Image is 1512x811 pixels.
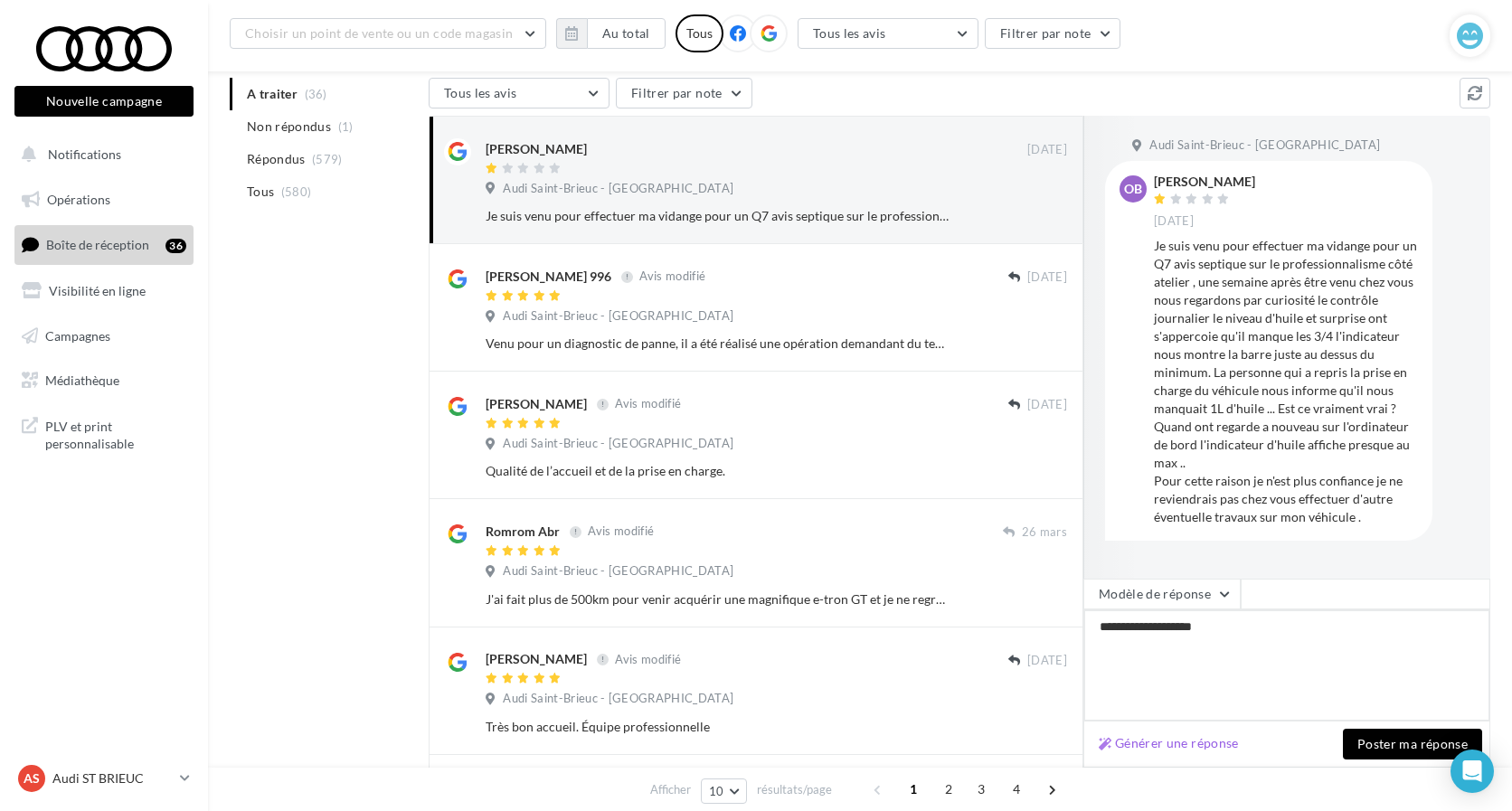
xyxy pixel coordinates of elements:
[1083,579,1241,609] button: Modèle de réponse
[757,781,832,798] span: résultats/page
[14,86,194,117] button: Nouvelle campagne
[486,335,950,353] div: Venu pour un diagnostic de panne, il a été réalisé une opération demandant du temps pour réparer ...
[486,395,587,413] div: [PERSON_NAME]
[48,146,121,162] span: Notifications
[899,775,928,804] span: 1
[1002,775,1031,804] span: 4
[444,85,517,100] span: Tous les avis
[615,652,681,666] span: Avis modifié
[556,18,666,49] button: Au total
[588,524,654,539] span: Avis modifié
[701,778,747,804] button: 10
[312,152,343,166] span: (579)
[587,18,666,49] button: Au total
[486,718,950,736] div: Très bon accueil. Équipe professionnelle
[1091,732,1246,754] button: Générer une réponse
[503,563,733,580] span: Audi Saint-Brieuc - [GEOGRAPHIC_DATA]
[486,650,587,668] div: [PERSON_NAME]
[503,691,733,707] span: Audi Saint-Brieuc - [GEOGRAPHIC_DATA]
[1027,269,1067,286] span: [DATE]
[486,590,950,608] div: J'ai fait plus de 500km pour venir acquérir une magnifique e-tron GT et je ne regrette vraiment p...
[813,25,886,41] span: Tous les avis
[165,239,186,253] div: 36
[1027,142,1067,158] span: [DATE]
[338,119,354,134] span: (1)
[1027,397,1067,413] span: [DATE]
[1124,180,1142,198] span: OB
[281,184,312,199] span: (580)
[615,397,681,411] span: Avis modifié
[486,140,587,158] div: [PERSON_NAME]
[245,25,513,41] span: Choisir un point de vente ou un code magasin
[45,327,110,343] span: Campagnes
[247,150,306,168] span: Répondus
[1343,729,1482,759] button: Poster ma réponse
[676,14,723,52] div: Tous
[486,268,611,286] div: [PERSON_NAME] 996
[1154,175,1255,188] div: [PERSON_NAME]
[1022,524,1067,541] span: 26 mars
[52,769,173,787] p: Audi ST BRIEUC
[967,775,996,804] span: 3
[230,18,546,49] button: Choisir un point de vente ou un code magasin
[709,784,724,798] span: 10
[247,183,274,201] span: Tous
[11,136,190,174] button: Notifications
[1027,653,1067,669] span: [DATE]
[486,462,950,480] div: Qualité de l’accueil et de la prise en charge.
[11,362,197,400] a: Médiathèque
[14,761,194,796] a: AS Audi ST BRIEUC
[985,18,1121,49] button: Filtrer par note
[11,317,197,355] a: Campagnes
[46,237,149,252] span: Boîte de réception
[616,78,752,108] button: Filtrer par note
[798,18,978,49] button: Tous les avis
[11,225,197,264] a: Boîte de réception36
[47,192,110,207] span: Opérations
[486,207,950,225] div: Je suis venu pour effectuer ma vidange pour un Q7 avis septique sur le professionnalisme côté ate...
[1154,213,1194,230] span: [DATE]
[503,308,733,325] span: Audi Saint-Brieuc - [GEOGRAPHIC_DATA]
[11,181,197,219] a: Opérations
[429,78,610,108] button: Tous les avis
[45,372,119,388] span: Médiathèque
[45,414,186,453] span: PLV et print personnalisable
[247,118,331,136] span: Non répondus
[11,407,197,460] a: PLV et print personnalisable
[503,181,733,197] span: Audi Saint-Brieuc - [GEOGRAPHIC_DATA]
[24,769,40,787] span: AS
[934,775,963,804] span: 2
[11,272,197,310] a: Visibilité en ligne
[503,436,733,452] span: Audi Saint-Brieuc - [GEOGRAPHIC_DATA]
[1149,137,1380,154] span: Audi Saint-Brieuc - [GEOGRAPHIC_DATA]
[49,283,146,298] span: Visibilité en ligne
[1451,750,1494,793] div: Open Intercom Messenger
[650,781,691,798] span: Afficher
[639,269,705,284] span: Avis modifié
[486,523,560,541] div: Romrom Abr
[1154,237,1418,526] div: Je suis venu pour effectuer ma vidange pour un Q7 avis septique sur le professionnalisme côté ate...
